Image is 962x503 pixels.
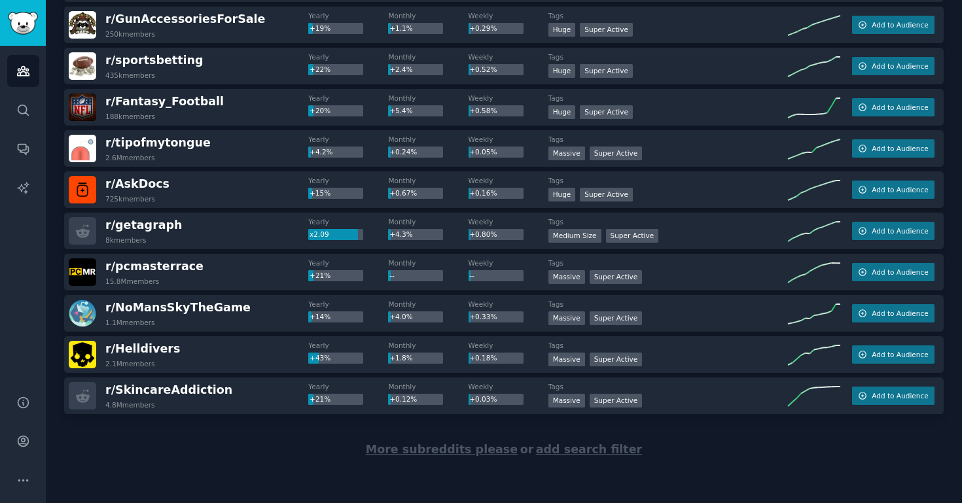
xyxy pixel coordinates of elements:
[389,24,412,32] span: +1.1%
[105,218,183,232] span: r/ getagraph
[69,300,96,327] img: NoMansSkyTheGame
[548,64,576,78] div: Huge
[536,443,642,456] span: add search filter
[310,354,330,362] span: +43%
[548,300,788,309] dt: Tags
[548,229,601,243] div: Medium Size
[310,230,329,238] span: x2.09
[469,217,548,226] dt: Weekly
[310,107,330,114] span: +20%
[308,94,388,103] dt: Yearly
[105,260,204,273] span: r/ pcmasterrace
[105,277,159,286] div: 15.8M members
[389,65,412,73] span: +2.4%
[852,98,935,116] button: Add to Audience
[308,52,388,61] dt: Yearly
[469,271,474,279] span: --
[105,95,224,108] span: r/ Fantasy_Football
[469,176,548,185] dt: Weekly
[852,345,935,364] button: Add to Audience
[105,177,169,190] span: r/ AskDocs
[105,359,155,368] div: 2.1M members
[69,341,96,368] img: Helldivers
[310,24,330,32] span: +19%
[469,11,548,20] dt: Weekly
[389,271,395,279] span: --
[105,342,180,355] span: r/ Helldivers
[308,300,388,309] dt: Yearly
[105,54,204,67] span: r/ sportsbetting
[580,23,633,37] div: Super Active
[548,147,585,160] div: Massive
[872,309,928,318] span: Add to Audience
[852,16,935,34] button: Add to Audience
[469,94,548,103] dt: Weekly
[388,382,468,391] dt: Monthly
[389,354,412,362] span: +1.8%
[105,318,155,327] div: 1.1M members
[308,11,388,20] dt: Yearly
[105,194,155,203] div: 725k members
[69,11,96,39] img: GunAccessoriesForSale
[105,301,251,314] span: r/ NoMansSkyTheGame
[388,11,468,20] dt: Monthly
[469,107,497,114] span: +0.58%
[852,387,935,405] button: Add to Audience
[388,217,468,226] dt: Monthly
[590,147,643,160] div: Super Active
[590,394,643,408] div: Super Active
[548,23,576,37] div: Huge
[388,176,468,185] dt: Monthly
[469,300,548,309] dt: Weekly
[388,341,468,350] dt: Monthly
[69,52,96,80] img: sportsbetting
[580,105,633,119] div: Super Active
[105,12,265,26] span: r/ GunAccessoriesForSale
[389,107,412,114] span: +5.4%
[520,443,534,456] span: or
[548,105,576,119] div: Huge
[872,144,928,153] span: Add to Audience
[872,20,928,29] span: Add to Audience
[548,353,585,366] div: Massive
[548,94,788,103] dt: Tags
[548,311,585,325] div: Massive
[388,258,468,268] dt: Monthly
[590,353,643,366] div: Super Active
[308,135,388,144] dt: Yearly
[105,112,155,121] div: 188k members
[69,135,96,162] img: tipofmytongue
[548,135,788,144] dt: Tags
[548,394,585,408] div: Massive
[105,153,155,162] div: 2.6M members
[469,354,497,362] span: +0.18%
[872,268,928,277] span: Add to Audience
[105,235,147,245] div: 8k members
[310,189,330,197] span: +15%
[69,94,96,121] img: Fantasy_Football
[469,230,497,238] span: +0.80%
[366,443,518,456] span: More subreddits please
[580,188,633,201] div: Super Active
[389,148,417,156] span: +0.24%
[852,222,935,240] button: Add to Audience
[310,65,330,73] span: +22%
[310,148,332,156] span: +4.2%
[590,311,643,325] div: Super Active
[388,94,468,103] dt: Monthly
[105,383,232,396] span: r/ SkincareAddiction
[8,12,38,35] img: GummySearch logo
[548,382,788,391] dt: Tags
[469,135,548,144] dt: Weekly
[469,258,548,268] dt: Weekly
[310,395,330,403] span: +21%
[872,350,928,359] span: Add to Audience
[308,217,388,226] dt: Yearly
[388,300,468,309] dt: Monthly
[852,139,935,158] button: Add to Audience
[389,313,412,321] span: +4.0%
[872,103,928,112] span: Add to Audience
[469,65,497,73] span: +0.52%
[469,148,497,156] span: +0.05%
[548,11,788,20] dt: Tags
